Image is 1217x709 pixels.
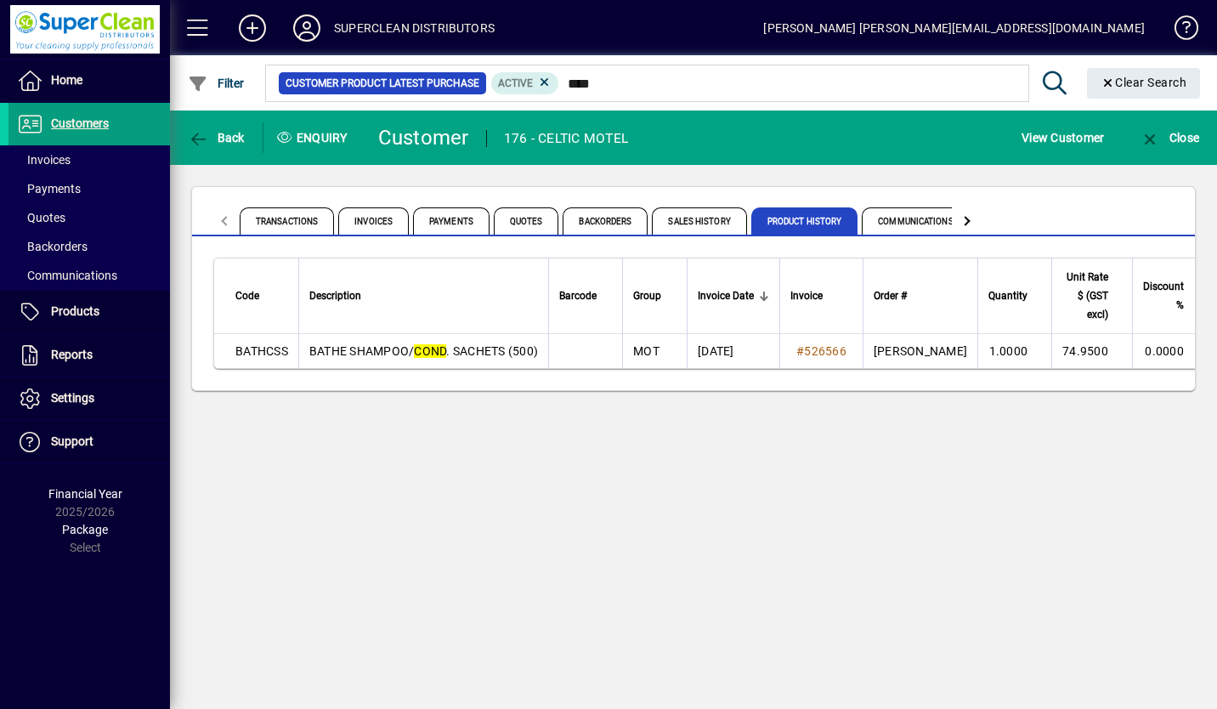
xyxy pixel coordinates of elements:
[51,116,109,130] span: Customers
[51,348,93,361] span: Reports
[1143,277,1184,315] span: Discount %
[48,487,122,501] span: Financial Year
[633,286,661,305] span: Group
[170,122,263,153] app-page-header-button: Back
[8,174,170,203] a: Payments
[378,124,469,151] div: Customer
[225,13,280,43] button: Add
[1162,3,1196,59] a: Knowledge Base
[790,286,852,305] div: Invoice
[790,342,852,360] a: #526566
[498,77,533,89] span: Active
[309,344,538,358] span: BATHE SHAMPOO/ . SACHETS (500)
[977,334,1051,368] td: 1.0000
[235,344,288,358] span: BATHCSS
[563,207,648,235] span: Backorders
[1140,131,1199,145] span: Close
[1135,122,1203,153] button: Close
[559,286,597,305] span: Barcode
[1051,334,1132,368] td: 74.9500
[652,207,746,235] span: Sales History
[1087,68,1201,99] button: Clear
[504,125,629,152] div: 176 - CELTIC MOTEL
[804,344,846,358] span: 526566
[8,291,170,333] a: Products
[1101,76,1187,89] span: Clear Search
[633,286,676,305] div: Group
[863,334,977,368] td: [PERSON_NAME]
[17,211,65,224] span: Quotes
[796,344,804,358] span: #
[286,75,479,92] span: Customer Product Latest Purchase
[988,286,1043,305] div: Quantity
[17,269,117,282] span: Communications
[309,286,361,305] span: Description
[8,334,170,377] a: Reports
[1062,268,1124,324] div: Unit Rate $ (GST excl)
[17,182,81,196] span: Payments
[559,286,612,305] div: Barcode
[17,153,71,167] span: Invoices
[1132,334,1208,368] td: 0.0000
[1122,122,1217,153] app-page-header-button: Close enquiry
[988,286,1027,305] span: Quantity
[235,286,288,305] div: Code
[184,68,249,99] button: Filter
[235,286,259,305] span: Code
[751,207,858,235] span: Product History
[698,286,769,305] div: Invoice Date
[51,391,94,405] span: Settings
[8,377,170,420] a: Settings
[263,124,365,151] div: Enquiry
[338,207,409,235] span: Invoices
[874,286,967,305] div: Order #
[1062,268,1108,324] span: Unit Rate $ (GST excl)
[8,261,170,290] a: Communications
[184,122,249,153] button: Back
[188,77,245,90] span: Filter
[413,207,490,235] span: Payments
[491,72,559,94] mat-chip: Product Activation Status: Active
[8,145,170,174] a: Invoices
[494,207,559,235] span: Quotes
[8,60,170,102] a: Home
[62,523,108,536] span: Package
[334,14,495,42] div: SUPERCLEAN DISTRIBUTORS
[687,334,779,368] td: [DATE]
[1017,122,1108,153] button: View Customer
[763,14,1145,42] div: [PERSON_NAME] [PERSON_NAME][EMAIL_ADDRESS][DOMAIN_NAME]
[698,286,754,305] span: Invoice Date
[51,304,99,318] span: Products
[633,344,659,358] span: MOT
[51,73,82,87] span: Home
[874,286,907,305] span: Order #
[188,131,245,145] span: Back
[8,203,170,232] a: Quotes
[280,13,334,43] button: Profile
[8,232,170,261] a: Backorders
[240,207,334,235] span: Transactions
[862,207,969,235] span: Communications
[1022,124,1104,151] span: View Customer
[414,344,446,358] em: COND
[309,286,538,305] div: Description
[51,434,93,448] span: Support
[1143,277,1199,315] div: Discount %
[790,286,823,305] span: Invoice
[8,421,170,463] a: Support
[17,240,88,253] span: Backorders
